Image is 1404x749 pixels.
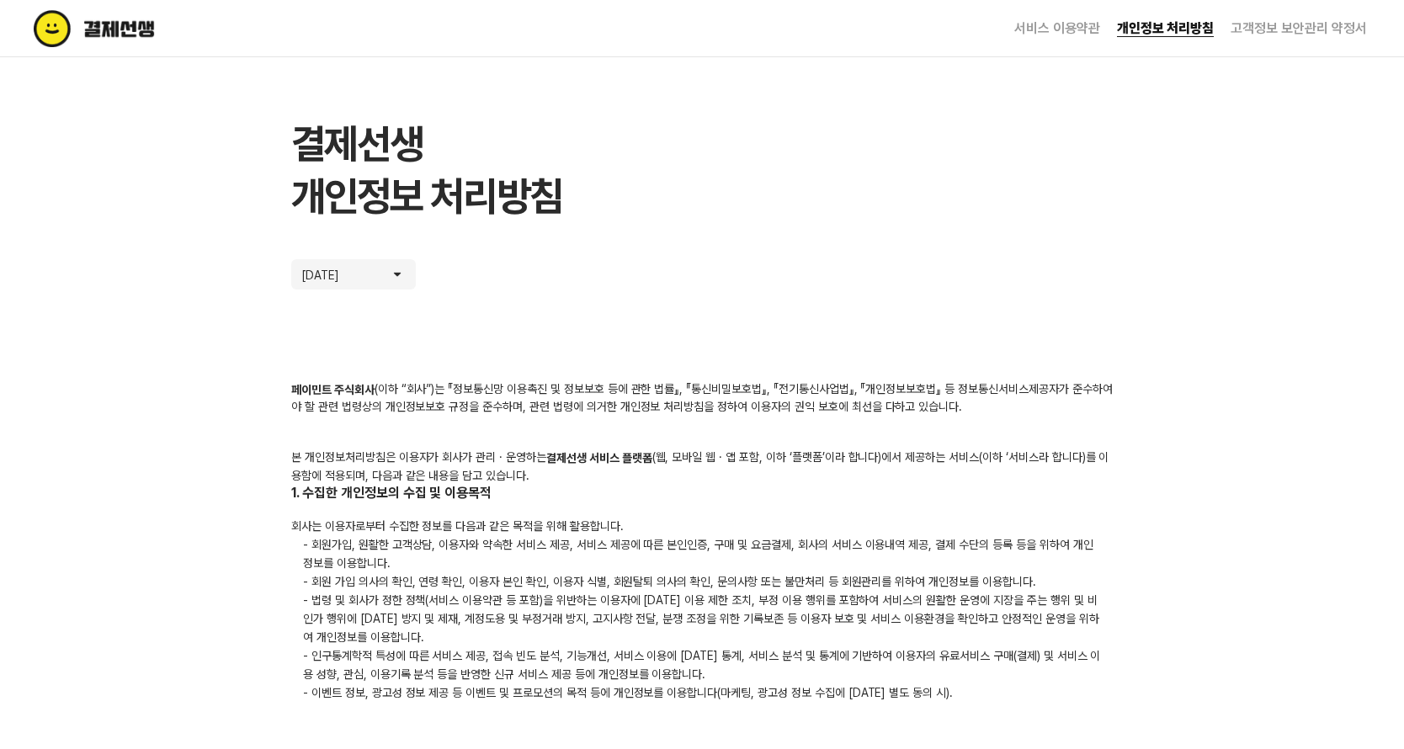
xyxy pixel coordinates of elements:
div: 회사는 이용자로부터 수집한 정보를 다음과 같은 목적을 위해 활용합니다. [291,517,1113,702]
a: 서비스 이용약관 [1014,20,1100,36]
img: terms logo [34,10,226,47]
a: 개인정보 처리방침 [1117,20,1214,37]
h1: 결제선생 개인정보 처리방침 [291,118,1113,222]
p: [DATE] [301,266,352,283]
p: - 법령 및 회사가 정한 정책(서비스 이용약관 등 포함)을 위반하는 이용자에 [DATE] 이용 제한 조치, 부정 이용 행위를 포함하여 서비스의 원활한 운영에 지장을 주는 행위... [291,591,1113,646]
p: - 회원 가입 의사의 확인, 연령 확인, 이용자 본인 확인, 이용자 식별, 회원탈퇴 의사의 확인, 문의사항 또는 불만처리 등 회원관리를 위하여 개인정보를 이용합니다. [291,572,1113,591]
b: 페이민트 주식회사 [291,383,375,396]
button: [DATE] [291,259,416,290]
p: - 회원가입, 원활한 고객상담, 이용자와 약속한 서비스 제공, 서비스 제공에 따른 본인인증, 구매 및 요금결제, 회사의 서비스 이용내역 제공, 결제 수단의 등록 등을 위하여 ... [291,535,1113,572]
img: arrow icon [389,266,406,283]
p: - 인구통계학적 특성에 따른 서비스 제공, 접속 빈도 분석, 기능개선, 서비스 이용에 [DATE] 통계, 서비스 분석 및 통계에 기반하여 이용자의 유료서비스 구매(결제) 및 ... [291,646,1113,683]
h2: 1. 수집한 개인정보의 수집 및 이용목적 [291,484,1113,503]
b: 결제선생 서비스 플랫폼 [546,452,652,465]
a: 고객정보 보안관리 약정서 [1231,20,1367,36]
p: - 이벤트 정보, 광고성 정보 제공 등 이벤트 및 프로모션의 목적 등에 개인정보를 이용합니다(마케팅, 광고성 정보 수집에 [DATE] 별도 동의 시). [291,683,1113,702]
